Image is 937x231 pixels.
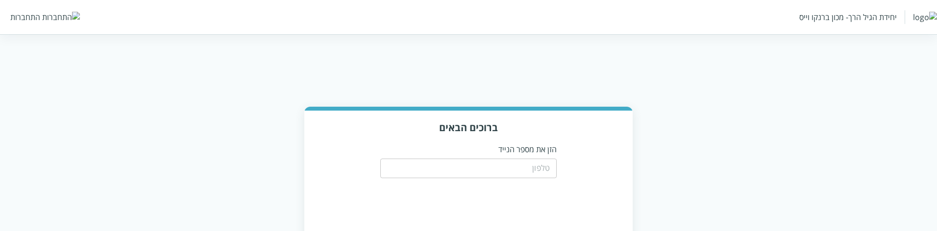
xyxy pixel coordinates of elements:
div: התחברות [10,12,40,23]
p: הזן את מספר הנייד [380,144,557,155]
h3: ברוכים הבאים [314,121,622,134]
div: יחידת הגיל הרך- מכון ברנקו וייס [799,12,897,23]
input: טלפון [380,159,557,178]
iframe: reCAPTCHA [408,184,557,222]
img: התחברות [42,12,80,23]
img: logo [913,12,937,23]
